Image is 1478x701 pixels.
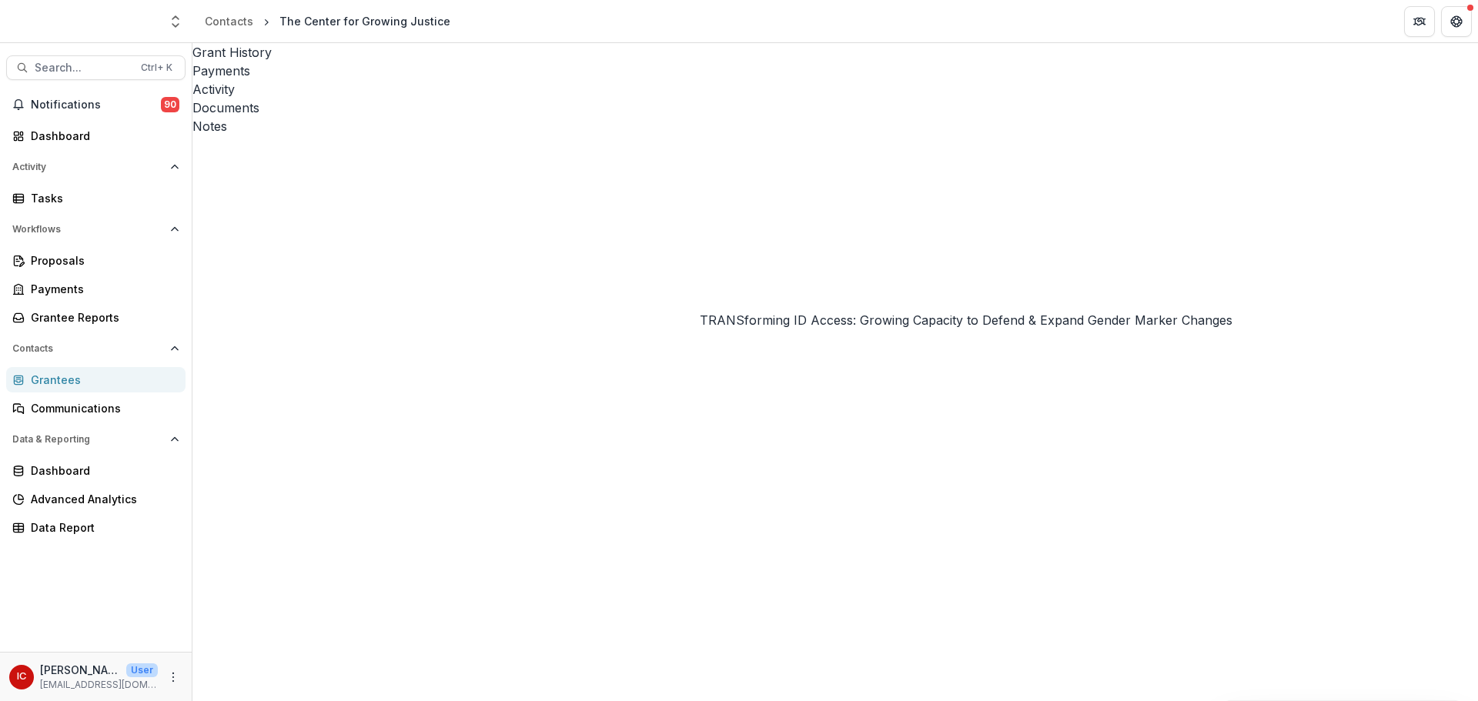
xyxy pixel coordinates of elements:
[192,43,1478,62] a: Grant History
[31,309,173,325] div: Grantee Reports
[205,13,253,29] div: Contacts
[6,458,186,483] a: Dashboard
[199,10,456,32] nav: breadcrumb
[199,10,259,32] a: Contacts
[6,427,186,452] button: Open Data & Reporting
[6,486,186,512] a: Advanced Analytics
[6,155,186,179] button: Open Activity
[138,59,176,76] div: Ctrl + K
[192,80,1478,98] a: Activity
[279,13,450,29] div: The Center for Growing Justice
[6,515,186,540] a: Data Report
[12,224,164,235] span: Workflows
[31,252,173,269] div: Proposals
[12,434,164,445] span: Data & Reporting
[31,519,173,536] div: Data Report
[165,6,186,37] button: Open entity switcher
[40,678,158,692] p: [EMAIL_ADDRESS][DOMAIN_NAME]
[192,62,1478,80] a: Payments
[31,400,173,416] div: Communications
[6,276,186,302] a: Payments
[6,367,186,392] a: Grantees
[6,248,186,273] a: Proposals
[161,97,179,112] span: 90
[192,117,1478,135] a: Notes
[6,336,186,361] button: Open Contacts
[31,128,173,144] div: Dashboard
[6,305,186,330] a: Grantee Reports
[17,672,26,682] div: Ivory Clarke
[6,123,186,149] a: Dashboard
[6,185,186,211] a: Tasks
[126,663,158,677] p: User
[31,372,173,388] div: Grantees
[1441,6,1472,37] button: Get Help
[31,462,173,479] div: Dashboard
[31,98,161,112] span: Notifications
[6,396,186,421] a: Communications
[164,668,182,686] button: More
[6,92,186,117] button: Notifications90
[40,662,120,678] p: [PERSON_NAME]
[31,190,173,206] div: Tasks
[31,491,173,507] div: Advanced Analytics
[35,62,132,75] span: Search...
[6,217,186,242] button: Open Workflows
[192,98,1478,117] a: Documents
[6,55,186,80] button: Search...
[6,6,159,37] img: Missouri Foundation for Health logo
[12,343,164,354] span: Contacts
[1404,6,1435,37] button: Partners
[12,162,164,172] span: Activity
[31,281,173,297] div: Payments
